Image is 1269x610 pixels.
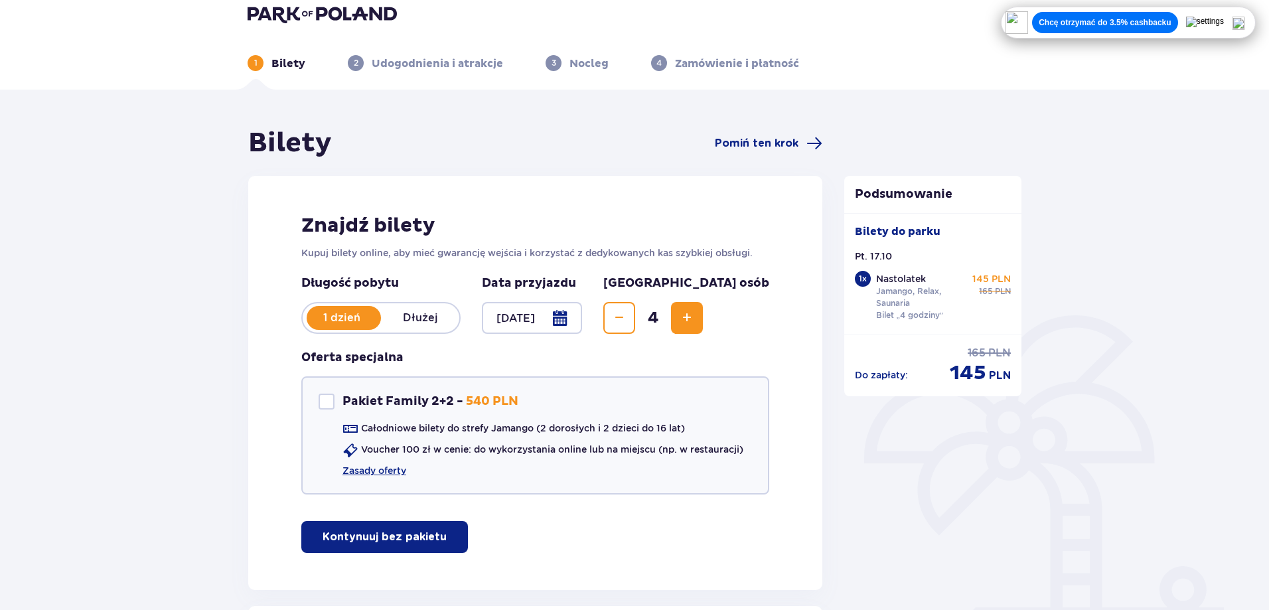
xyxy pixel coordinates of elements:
button: Increase [671,302,703,334]
p: 4 [656,57,662,69]
p: Zamówienie i płatność [675,56,799,71]
p: 145 [950,360,986,386]
p: PLN [995,285,1011,297]
button: Kontynuuj bez pakietu [301,521,468,553]
span: 4 [638,308,668,328]
p: [GEOGRAPHIC_DATA] osób [603,275,769,291]
p: Całodniowe bilety do strefy Jamango (2 dorosłych i 2 dzieci do 16 lat) [361,421,685,435]
p: Voucher 100 zł w cenie: do wykorzystania online lub na miejscu (np. w restauracji) [361,443,743,456]
p: Podsumowanie [844,187,1022,202]
p: Dłużej [381,311,459,325]
p: Oferta specjalna [301,350,404,366]
p: 1 [254,57,258,69]
p: Do zapłaty : [855,368,908,382]
p: 165 [968,346,986,360]
p: Bilety [271,56,305,71]
p: 2 [354,57,358,69]
p: Długość pobytu [301,275,461,291]
button: Decrease [603,302,635,334]
p: Data przyjazdu [482,275,576,291]
p: Kontynuuj bez pakietu [323,530,447,544]
p: Kupuj bilety online, aby mieć gwarancję wejścia i korzystać z dedykowanych kas szybkiej obsługi. [301,246,769,260]
p: Pt. 17.10 [855,250,892,263]
p: 540 PLN [466,394,518,410]
p: Nocleg [569,56,609,71]
p: Bilet „4 godziny” [876,309,944,321]
div: 1 x [855,271,871,287]
p: 3 [552,57,556,69]
a: Pomiń ten krok [715,135,822,151]
p: Bilety do parku [855,224,940,239]
p: Udogodnienia i atrakcje [372,56,503,71]
p: PLN [988,346,1011,360]
a: Zasady oferty [342,464,406,477]
p: Jamango, Relax, Saunaria [876,285,968,309]
h1: Bilety [248,127,332,160]
span: Pomiń ten krok [715,136,798,151]
h2: Znajdź bilety [301,213,769,238]
p: 145 PLN [972,272,1011,285]
img: Park of Poland logo [248,5,397,23]
p: 1 dzień [303,311,381,325]
p: Pakiet Family 2+2 - [342,394,463,410]
p: Nastolatek [876,272,926,285]
p: 165 [979,285,992,297]
p: PLN [989,368,1011,383]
